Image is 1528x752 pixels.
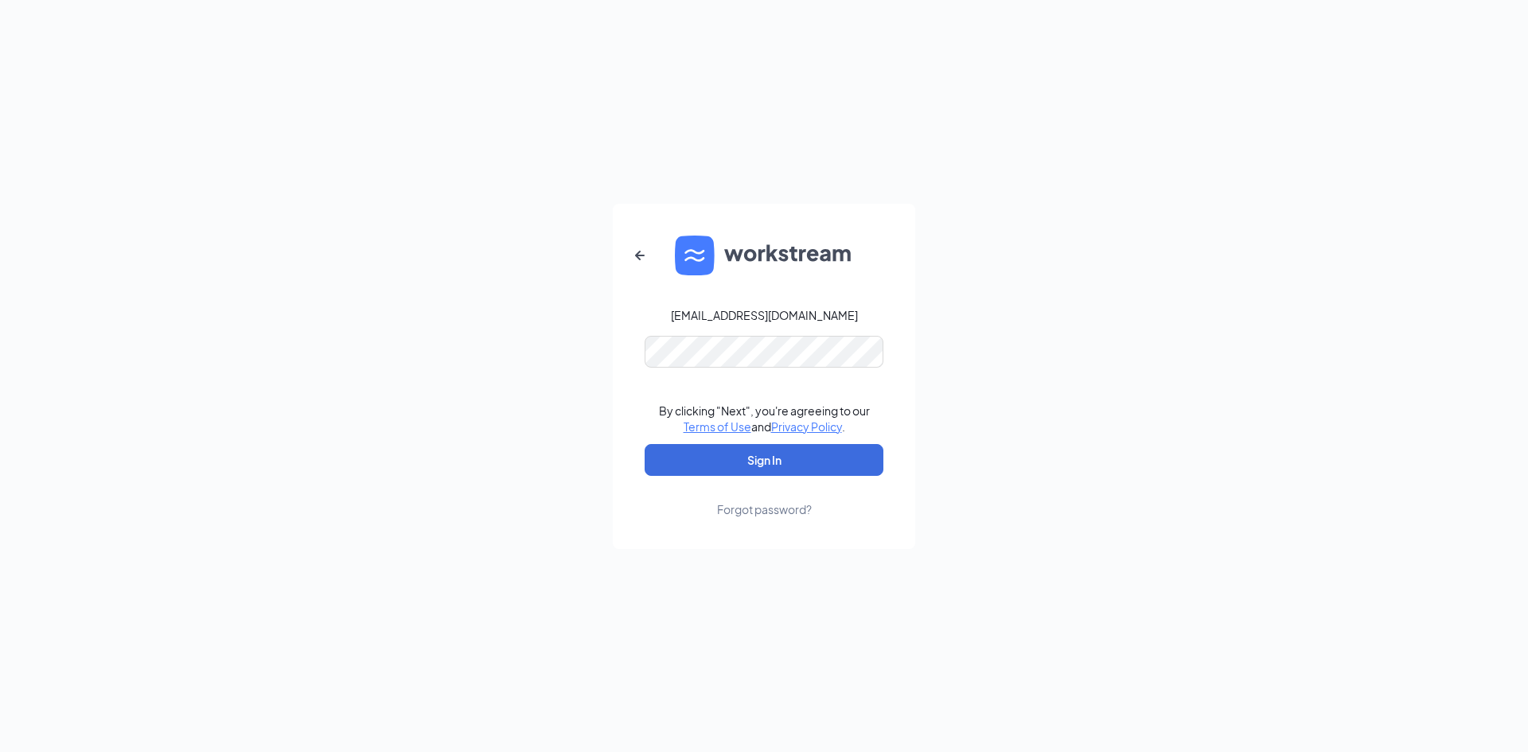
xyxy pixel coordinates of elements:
[630,246,649,265] svg: ArrowLeftNew
[717,476,812,517] a: Forgot password?
[621,236,659,275] button: ArrowLeftNew
[645,444,883,476] button: Sign In
[675,236,853,275] img: WS logo and Workstream text
[771,419,842,434] a: Privacy Policy
[717,501,812,517] div: Forgot password?
[671,307,858,323] div: [EMAIL_ADDRESS][DOMAIN_NAME]
[659,403,870,434] div: By clicking "Next", you're agreeing to our and .
[684,419,751,434] a: Terms of Use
